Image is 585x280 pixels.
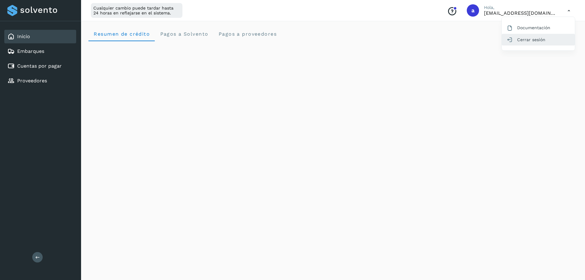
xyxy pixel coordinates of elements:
div: Documentación [502,22,575,34]
div: Cuentas por pagar [4,59,76,73]
div: Inicio [4,30,76,43]
div: Embarques [4,45,76,58]
a: Inicio [17,34,30,39]
a: Proveedores [17,78,47,84]
div: Proveedores [4,74,76,88]
a: Embarques [17,48,44,54]
div: Cerrar sesión [502,34,575,45]
a: Cuentas por pagar [17,63,62,69]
